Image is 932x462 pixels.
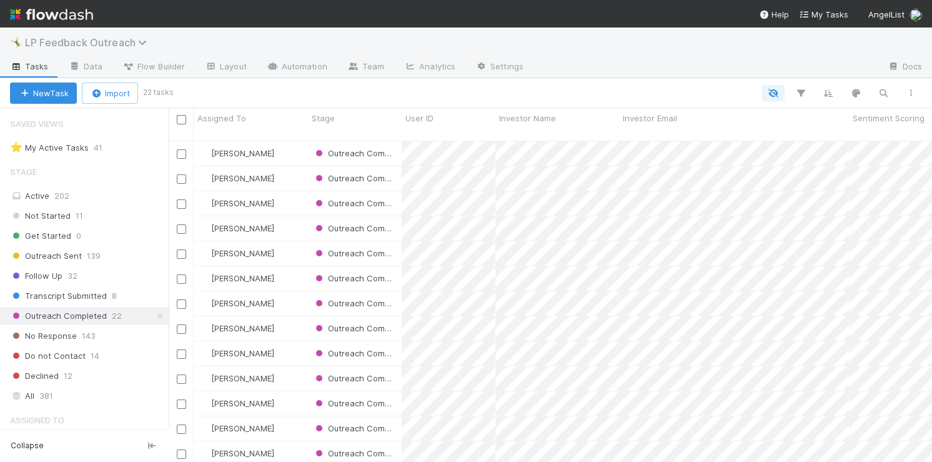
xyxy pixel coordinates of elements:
div: Outreach Completed [313,272,395,284]
a: Flow Builder [112,58,195,78]
a: Automation [257,58,337,78]
div: [PERSON_NAME] [199,322,274,334]
span: LP Feedback Outreach [25,36,153,49]
div: Outreach Completed [313,147,395,159]
div: [PERSON_NAME] [199,272,274,284]
input: Toggle Row Selected [177,249,186,259]
div: Outreach Completed [313,447,395,459]
input: Toggle Row Selected [177,299,186,309]
div: [PERSON_NAME] [199,172,274,184]
div: Outreach Completed [313,322,395,334]
span: 12 [64,368,72,384]
div: [PERSON_NAME] [199,422,274,434]
div: [PERSON_NAME] [199,222,274,234]
div: Outreach Completed [313,297,395,309]
span: Flow Builder [122,60,185,73]
input: Toggle Row Selected [177,224,186,234]
span: Outreach Completed [313,448,410,458]
span: ⭐ [10,142,22,153]
a: Team [337,58,394,78]
img: avatar_5d51780c-77ad-4a9d-a6ed-b88b2c284079.png [199,423,209,433]
div: Outreach Completed [313,172,395,184]
div: Outreach Completed [313,422,395,434]
span: 11 [76,208,83,224]
span: Not Started [10,208,71,224]
span: Follow Up [10,268,62,284]
div: Outreach Completed [313,347,395,359]
span: Outreach Completed [313,223,410,233]
button: Import [82,83,138,104]
div: [PERSON_NAME] [199,347,274,359]
span: [PERSON_NAME] [211,198,274,208]
input: Toggle Row Selected [177,374,186,384]
div: Outreach Completed [313,372,395,384]
span: [PERSON_NAME] [211,348,274,358]
span: Outreach Completed [313,423,410,433]
span: Outreach Completed [313,198,410,208]
img: avatar_26a72cff-d2f6-445f-be4d-79d164590882.png [199,348,209,358]
img: avatar_26a72cff-d2f6-445f-be4d-79d164590882.png [199,273,209,283]
div: [PERSON_NAME] [199,372,274,384]
span: Do not Contact [10,348,86,364]
div: [PERSON_NAME] [199,297,274,309]
input: Toggle Row Selected [177,399,186,409]
span: Outreach Sent [10,248,82,264]
span: [PERSON_NAME] [211,373,274,383]
span: Declined [10,368,59,384]
span: 41 [94,140,115,156]
span: Assigned To [197,112,246,124]
div: [PERSON_NAME] [199,197,274,209]
div: [PERSON_NAME] [199,447,274,459]
span: 139 [87,248,101,264]
img: avatar_a8b9208c-77c1-4b07-b461-d8bc701f972e.png [199,173,209,183]
span: Stage [312,112,335,124]
a: Analytics [394,58,465,78]
span: [PERSON_NAME] [211,173,274,183]
span: No Response [10,328,77,344]
div: Outreach Completed [313,247,395,259]
span: Saved Views [10,111,64,136]
img: avatar_5d51780c-77ad-4a9d-a6ed-b88b2c284079.png [199,398,209,408]
img: avatar_6177bb6d-328c-44fd-b6eb-4ffceaabafa4.png [199,248,209,258]
input: Toggle All Rows Selected [177,115,186,124]
a: Docs [878,58,932,78]
div: Active [10,188,166,204]
img: avatar_5d51780c-77ad-4a9d-a6ed-b88b2c284079.png [910,9,922,21]
span: My Tasks [799,9,848,19]
span: Outreach Completed [313,148,410,158]
span: [PERSON_NAME] [211,148,274,158]
span: Transcript Submitted [10,288,107,304]
span: Outreach Completed [313,348,410,358]
span: Outreach Completed [313,323,410,333]
input: Toggle Row Selected [177,274,186,284]
input: Toggle Row Selected [177,449,186,459]
img: avatar_5d51780c-77ad-4a9d-a6ed-b88b2c284079.png [199,323,209,333]
span: [PERSON_NAME] [211,423,274,433]
div: All [10,388,166,404]
div: [PERSON_NAME] [199,147,274,159]
div: Outreach Completed [313,222,395,234]
span: Investor Email [623,112,677,124]
span: Sentiment Scoring [853,112,925,124]
span: 143 [82,328,96,344]
span: 8 [112,288,117,304]
input: Toggle Row Selected [177,199,186,209]
div: [PERSON_NAME] [199,397,274,409]
span: [PERSON_NAME] [211,223,274,233]
span: Get Started [10,228,71,244]
div: Outreach Completed [313,397,395,409]
span: Outreach Completed [313,248,410,258]
span: 0 [76,228,81,244]
a: Settings [465,58,533,78]
span: Outreach Completed [313,398,410,408]
span: 381 [39,388,53,404]
span: Outreach Completed [313,173,410,183]
div: Help [759,8,789,21]
a: My Tasks [799,8,848,21]
span: 22 [112,308,122,324]
span: [PERSON_NAME] [211,323,274,333]
span: 🤸‍♂️ [10,37,22,48]
input: Toggle Row Selected [177,174,186,184]
span: Outreach Completed [313,273,410,283]
span: Outreach Completed [10,308,107,324]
